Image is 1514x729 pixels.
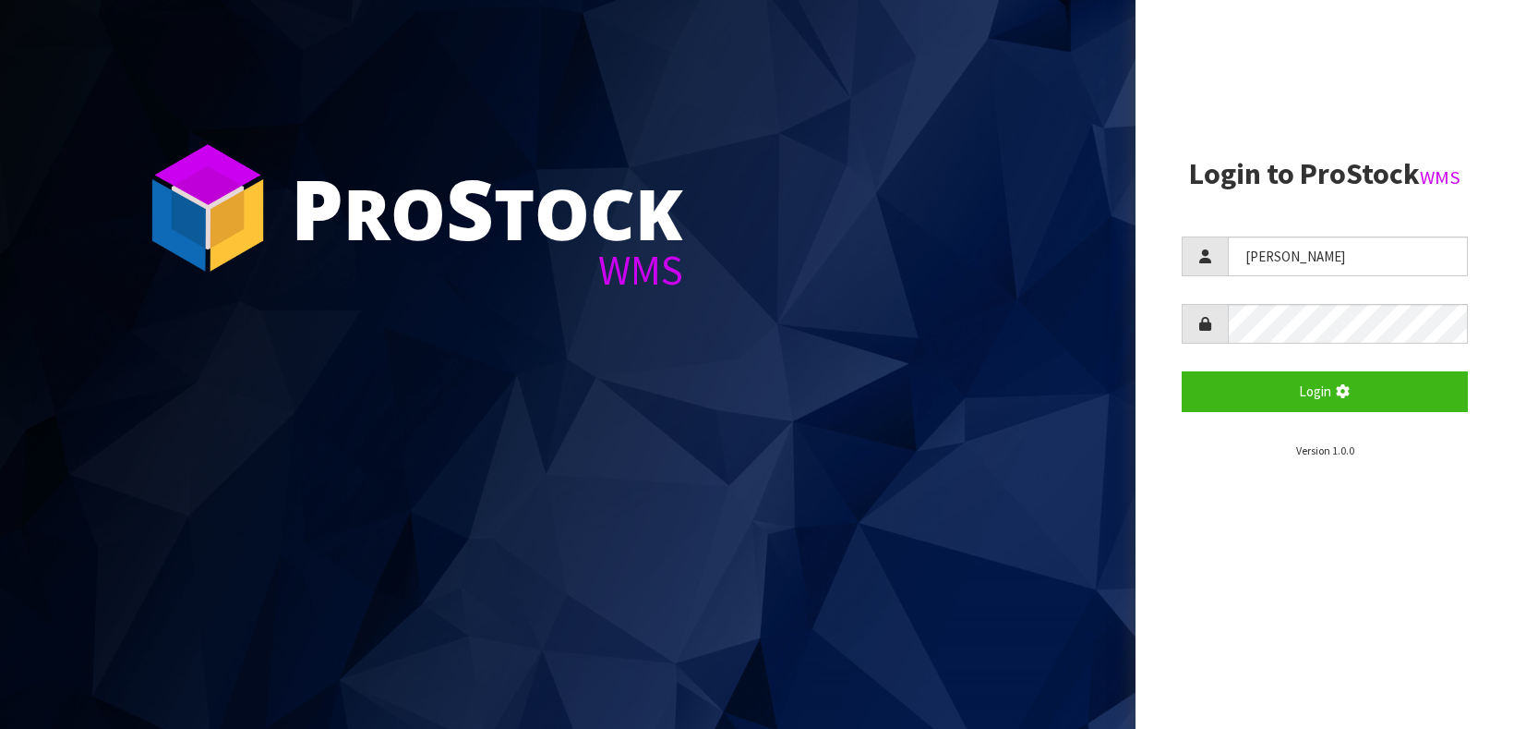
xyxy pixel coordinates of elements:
[446,152,494,264] span: S
[1182,158,1468,190] h2: Login to ProStock
[291,249,683,291] div: WMS
[291,166,683,249] div: ro tock
[1182,371,1468,411] button: Login
[138,139,277,277] img: ProStock Cube
[1420,165,1460,189] small: WMS
[291,152,343,264] span: P
[1296,443,1354,457] small: Version 1.0.0
[1228,237,1468,276] input: Username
